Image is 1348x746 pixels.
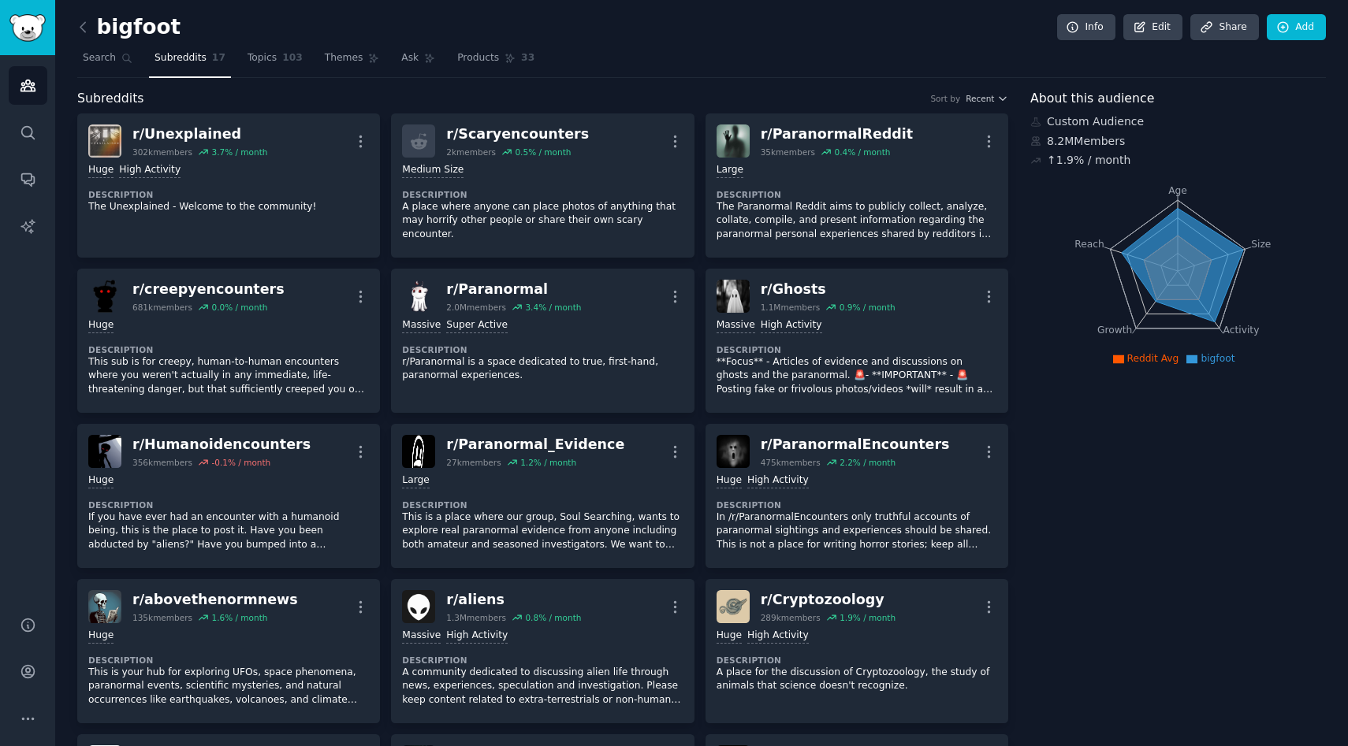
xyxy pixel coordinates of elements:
div: 2.0M members [446,302,506,313]
div: r/ aliens [446,590,581,610]
div: r/ Paranormal [446,280,581,299]
a: Search [77,46,138,78]
a: Subreddits17 [149,46,231,78]
dt: Description [402,344,683,355]
dt: Description [402,499,683,510]
div: Huge [88,629,114,644]
div: -0.1 % / month [211,457,270,468]
div: 0.8 % / month [525,612,581,623]
a: Themes [319,46,385,78]
div: Huge [717,473,742,488]
div: 475k members [761,457,821,468]
div: 0.0 % / month [211,302,267,313]
a: Topics103 [242,46,308,78]
p: A place where anyone can place photos of anything that may horrify other people or share their ow... [402,200,683,242]
span: 17 [212,51,225,65]
div: r/ abovethenormnews [132,590,298,610]
a: ParanormalRedditr/ParanormalReddit35kmembers0.4% / monthLargeDescriptionThe Paranormal Reddit aim... [706,113,1008,258]
div: 1.2 % / month [520,457,576,468]
a: Paranormalr/Paranormal2.0Mmembers3.4% / monthMassiveSuper ActiveDescriptionr/Paranormal is a spac... [391,269,694,413]
img: Unexplained [88,124,121,158]
dt: Description [717,189,997,200]
div: Large [717,163,743,178]
div: 27k members [446,457,501,468]
span: Reddit Avg [1127,353,1179,364]
div: High Activity [747,473,809,488]
img: creepyencounters [88,280,121,313]
img: ParanormalEncounters [717,435,750,468]
p: This is a place where our group, Soul Searching, wants to explore real paranormal evidence from a... [402,510,683,552]
a: Unexplainedr/Unexplained302kmembers3.7% / monthHugeHigh ActivityDescriptionThe Unexplained - Welc... [77,113,380,258]
div: Medium Size [402,163,464,178]
a: Products33 [452,46,540,78]
p: A community dedicated to discussing alien life through news, experiences, speculation and investi... [402,666,683,707]
span: Subreddits [155,51,207,65]
a: Ask [396,46,441,78]
div: 289k members [761,612,821,623]
p: This is your hub for exploring UFOs, space phenomena, paranormal events, scientific mysteries, an... [88,666,369,707]
a: abovethenormnewsr/abovethenormnews135kmembers1.6% / monthHugeDescriptionThis is your hub for expl... [77,579,380,723]
span: Ask [401,51,419,65]
div: Massive [402,629,441,644]
span: Subreddits [77,89,144,109]
dt: Description [402,189,683,200]
div: 302k members [132,147,192,158]
div: r/ ParanormalEncounters [761,435,950,455]
span: Themes [325,51,363,65]
div: 0.9 % / month [840,302,896,313]
div: 0.4 % / month [834,147,890,158]
div: 356k members [132,457,192,468]
div: 2.2 % / month [840,457,896,468]
div: Huge [88,473,114,488]
div: 3.7 % / month [211,147,267,158]
tspan: Reach [1074,238,1104,249]
div: ↑ 1.9 % / month [1047,152,1130,169]
tspan: Size [1251,238,1271,249]
div: 2k members [446,147,496,158]
div: Sort by [930,93,960,104]
div: Massive [717,318,755,333]
p: **Focus** - Articles of evidence and discussions on ghosts and the paranormal. 🚨- **IMPORTANT** -... [717,355,997,397]
dt: Description [88,344,369,355]
div: r/ Humanoidencounters [132,435,311,455]
dt: Description [717,499,997,510]
p: The Paranormal Reddit aims to publicly collect, analyze, collate, compile, and present informatio... [717,200,997,242]
dt: Description [88,189,369,200]
p: In /r/ParanormalEncounters only truthful accounts of paranormal sightings and experiences should ... [717,510,997,552]
div: 0.5 % / month [515,147,571,158]
tspan: Growth [1097,325,1132,336]
a: Edit [1123,14,1182,41]
dt: Description [88,655,369,666]
a: Ghostsr/Ghosts1.1Mmembers0.9% / monthMassiveHigh ActivityDescription**Focus** - Articles of evide... [706,269,1008,413]
div: 8.2M Members [1030,133,1326,150]
img: Paranormal_Evidence [402,435,435,468]
div: r/ Unexplained [132,124,267,144]
dt: Description [402,655,683,666]
img: Humanoidencounters [88,435,121,468]
div: 1.6 % / month [211,612,267,623]
img: Paranormal [402,280,435,313]
img: Ghosts [717,280,750,313]
div: Huge [717,629,742,644]
div: High Activity [446,629,508,644]
p: r/Paranormal is a space dedicated to true, first-hand, paranormal experiences. [402,355,683,383]
span: Topics [248,51,277,65]
div: High Activity [119,163,181,178]
p: A place for the discussion of Cryptozoology, the study of animals that science doesn't recognize. [717,666,997,693]
div: 1.3M members [446,612,506,623]
a: r/Scaryencounters2kmembers0.5% / monthMedium SizeDescriptionA place where anyone can place photos... [391,113,694,258]
img: aliens [402,590,435,623]
a: Cryptozoologyr/Cryptozoology289kmembers1.9% / monthHugeHigh ActivityDescriptionA place for the di... [706,579,1008,723]
p: This sub is for creepy, human-to-human encounters where you weren't actually in any immediate, li... [88,355,369,397]
a: aliensr/aliens1.3Mmembers0.8% / monthMassiveHigh ActivityDescriptionA community dedicated to disc... [391,579,694,723]
div: 1.1M members [761,302,821,313]
div: Huge [88,318,114,333]
div: Huge [88,163,114,178]
a: Info [1057,14,1115,41]
div: Custom Audience [1030,113,1326,130]
div: 681k members [132,302,192,313]
div: High Activity [747,629,809,644]
p: The Unexplained - Welcome to the community! [88,200,369,214]
span: Search [83,51,116,65]
img: abovethenormnews [88,590,121,623]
